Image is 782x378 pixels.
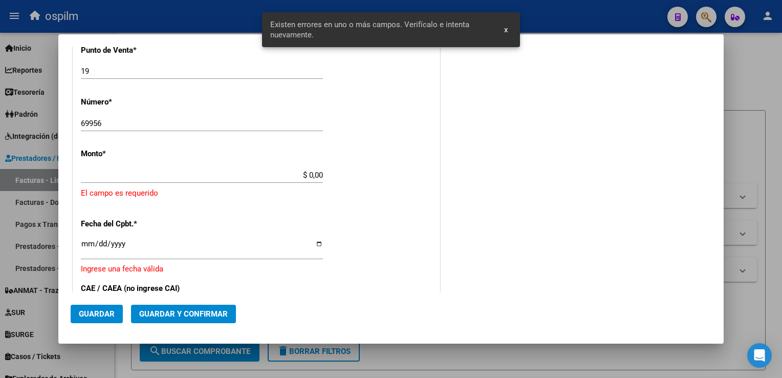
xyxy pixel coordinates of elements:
span: Guardar y Confirmar [139,309,228,319]
p: El campo es requerido [81,187,432,199]
p: Fecha del Cpbt. [81,218,186,230]
button: Guardar y Confirmar [131,305,236,323]
p: Número [81,96,186,108]
button: Guardar [71,305,123,323]
p: Monto [81,148,186,160]
span: Existen errores en uno o más campos. Verifícalo e intenta nuevamente. [270,19,492,40]
p: Ingrese una fecha válida [81,263,432,275]
span: Guardar [79,309,115,319]
p: Punto de Venta [81,45,186,56]
div: Open Intercom Messenger [747,343,772,368]
button: x [496,20,516,39]
p: CAE / CAEA (no ingrese CAI) [81,283,186,295]
span: x [504,25,508,34]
